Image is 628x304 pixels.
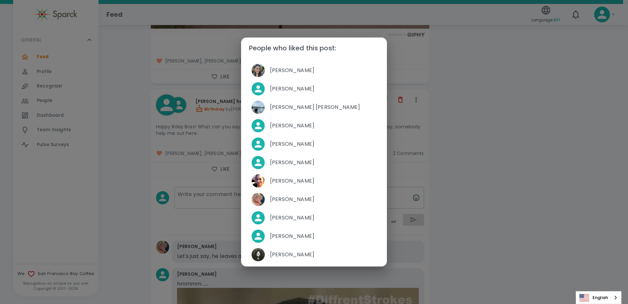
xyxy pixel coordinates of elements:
[270,195,376,203] span: [PERSON_NAME]
[246,172,382,190] div: Picture of Nikki Meeks[PERSON_NAME]
[246,135,382,153] div: [PERSON_NAME]
[246,209,382,227] div: [PERSON_NAME]
[252,101,265,114] img: Picture of Anna Belle Heredia
[252,64,265,77] img: Picture of Mackenzie Vega
[270,140,376,148] span: [PERSON_NAME]
[270,122,376,130] span: [PERSON_NAME]
[576,291,621,304] a: English
[270,159,376,166] span: [PERSON_NAME]
[246,80,382,98] div: [PERSON_NAME]
[270,103,376,111] span: [PERSON_NAME] [PERSON_NAME]
[252,193,265,206] img: Picture of Emily Eaton
[246,190,382,209] div: Picture of Emily Eaton[PERSON_NAME]
[246,227,382,245] div: [PERSON_NAME]
[270,232,376,240] span: [PERSON_NAME]
[270,66,376,74] span: [PERSON_NAME]
[270,251,376,259] span: [PERSON_NAME]
[246,61,382,80] div: Picture of Mackenzie Vega[PERSON_NAME]
[576,291,621,304] div: Language
[252,174,265,188] img: Picture of Nikki Meeks
[270,85,376,93] span: [PERSON_NAME]
[252,248,265,261] img: Picture of Angel Coloyan
[576,291,621,304] aside: Language selected: English
[246,153,382,172] div: [PERSON_NAME]
[270,177,376,185] span: [PERSON_NAME]
[246,116,382,135] div: [PERSON_NAME]
[246,245,382,264] div: Picture of Angel Coloyan[PERSON_NAME]
[241,38,387,59] h2: People who liked this post:
[270,214,376,222] span: [PERSON_NAME]
[246,98,382,116] div: Picture of Anna Belle Heredia[PERSON_NAME] [PERSON_NAME]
